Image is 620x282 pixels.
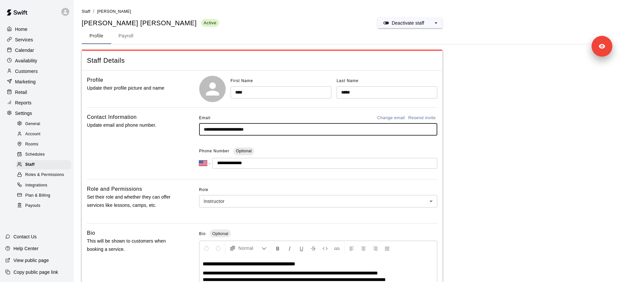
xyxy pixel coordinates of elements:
[210,231,231,236] span: Optional
[16,130,71,139] div: Account
[111,28,141,44] button: Payroll
[87,185,142,193] h6: Role and Permissions
[25,192,50,199] span: Plan & Billing
[376,113,407,123] button: Change email
[13,233,37,240] p: Contact Us
[231,78,253,83] span: First Name
[82,19,219,28] div: [PERSON_NAME] [PERSON_NAME]
[25,172,64,178] span: Roles & Permissions
[16,160,74,170] a: Staff
[5,56,69,66] a: Availability
[16,129,74,139] a: Account
[87,237,178,253] p: This will be shown to customers when booking a service.
[25,182,48,189] span: Integrations
[16,150,74,160] a: Schedules
[5,87,69,97] a: Retail
[82,28,612,44] div: staff form tabs
[25,151,45,158] span: Schedules
[25,162,35,168] span: Staff
[93,8,94,15] li: /
[5,98,69,108] a: Reports
[87,76,103,84] h6: Profile
[236,149,252,153] span: Optional
[378,18,443,28] div: split button
[296,242,307,254] button: Format Underline
[25,203,40,209] span: Payouts
[87,193,178,209] p: Set their role and whether they can offer services like lessons, camps, etc.
[13,245,38,252] p: Help Center
[346,242,357,254] button: Left Align
[392,20,424,26] p: Deactivate staff
[15,36,33,43] p: Services
[5,35,69,45] a: Services
[358,242,369,254] button: Center Align
[320,242,331,254] button: Insert Code
[25,121,40,127] span: General
[16,140,74,150] a: Rooms
[16,190,74,201] a: Plan & Billing
[16,140,71,149] div: Rooms
[13,257,49,264] p: View public page
[429,18,443,28] button: select merge strategy
[87,84,178,92] p: Update their profile picture and name
[227,242,269,254] button: Formatting Options
[201,242,212,254] button: Undo
[5,45,69,55] a: Calendar
[16,201,74,211] a: Payouts
[199,231,206,236] span: Bio
[15,89,27,96] p: Retail
[382,242,393,254] button: Justify Align
[15,68,38,75] p: Customers
[370,242,381,254] button: Right Align
[331,242,342,254] button: Insert Link
[213,242,224,254] button: Redo
[15,47,34,54] p: Calendar
[16,160,71,169] div: Staff
[87,121,178,129] p: Update email and phone number.
[5,77,69,87] div: Marketing
[16,180,74,190] a: Integrations
[16,170,71,180] div: Roles & Permissions
[199,113,211,123] span: Email
[25,131,40,138] span: Account
[337,78,359,83] span: Last Name
[5,108,69,118] a: Settings
[199,146,230,157] span: Phone Number
[15,110,32,117] p: Settings
[406,113,437,123] button: Resend invite
[16,170,74,180] a: Roles & Permissions
[16,150,71,159] div: Schedules
[238,245,261,251] span: Normal
[15,57,37,64] p: Availability
[16,201,71,210] div: Payouts
[16,119,71,129] div: General
[15,99,31,106] p: Reports
[15,26,28,33] p: Home
[82,9,90,14] a: Staff
[16,191,71,200] div: Plan & Billing
[13,269,58,275] p: Copy public page link
[284,242,295,254] button: Format Italics
[308,242,319,254] button: Format Strikethrough
[199,185,437,195] span: Role
[82,8,612,15] nav: breadcrumb
[378,18,429,28] button: Deactivate staff
[87,113,137,121] h6: Contact Information
[25,141,38,148] span: Rooms
[97,9,131,14] span: [PERSON_NAME]
[201,20,219,26] span: Active
[15,78,36,85] p: Marketing
[5,66,69,76] a: Customers
[272,242,283,254] button: Format Bold
[5,24,69,34] a: Home
[199,195,437,207] div: Instructor
[16,181,71,190] div: Integrations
